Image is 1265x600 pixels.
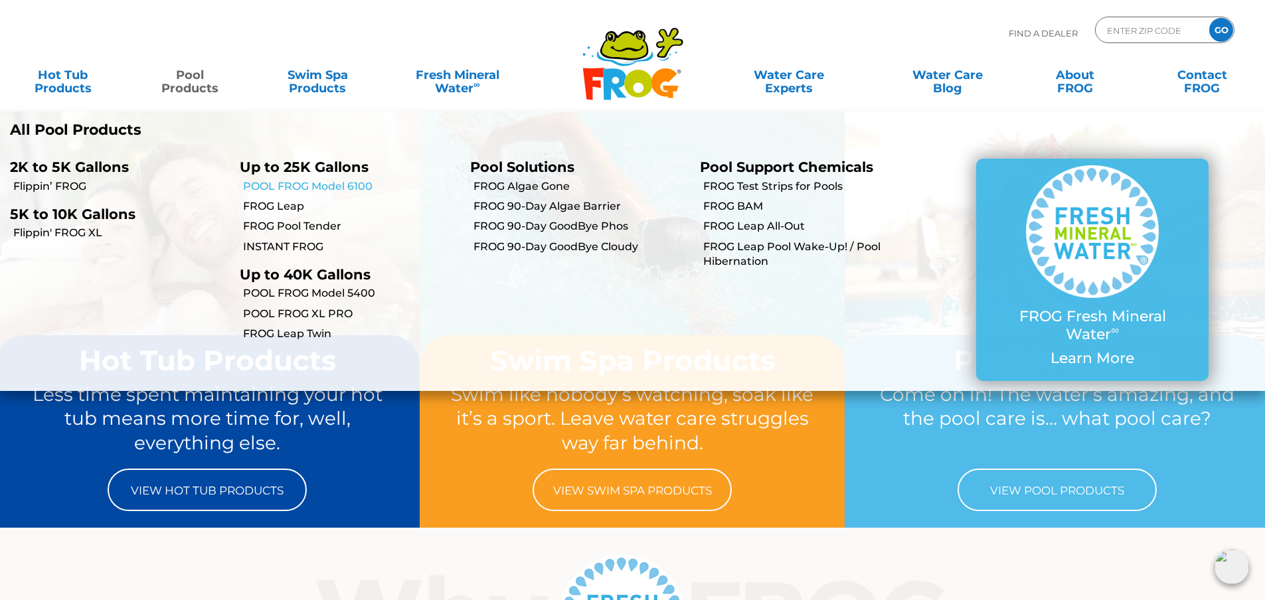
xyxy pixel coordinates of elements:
[240,266,450,283] p: Up to 40K Gallons
[1209,18,1233,42] input: GO
[240,159,450,175] p: Up to 25K Gallons
[141,62,240,88] a: PoolProducts
[10,121,623,139] a: All Pool Products
[445,382,819,455] p: Swim like nobody’s watching, soak like it’s a sport. Leave water care struggles way far behind.
[1215,550,1249,584] img: openIcon
[10,159,220,175] p: 2K to 5K Gallons
[1106,21,1195,40] input: Zip Code Form
[1153,62,1252,88] a: ContactFROG
[243,240,460,254] a: INSTANT FROG
[703,219,920,234] a: FROG Leap All-Out
[703,240,920,269] a: FROG Leap Pool Wake-Up! / Pool Hibernation
[395,62,519,88] a: Fresh MineralWater∞
[700,159,910,175] p: Pool Support Chemicals
[473,199,690,214] a: FROG 90-Day Algae Barrier
[703,179,920,194] a: FROG Test Strips for Pools
[709,62,869,88] a: Water CareExperts
[13,62,112,88] a: Hot TubProducts
[470,159,574,175] a: Pool Solutions
[473,219,690,234] a: FROG 90-Day GoodBye Phos
[243,286,460,301] a: POOL FROG Model 5400
[473,79,480,90] sup: ∞
[473,179,690,194] a: FROG Algae Gone
[870,382,1244,455] p: Come on in! The water’s amazing, and the pool care is… what pool care?
[13,226,230,240] a: Flippin' FROG XL
[243,179,460,194] a: POOL FROG Model 6100
[1003,308,1182,343] p: FROG Fresh Mineral Water
[898,62,997,88] a: Water CareBlog
[243,219,460,234] a: FROG Pool Tender
[703,199,920,214] a: FROG BAM
[1009,17,1078,50] p: Find A Dealer
[1003,165,1182,374] a: FROG Fresh Mineral Water∞ Learn More
[958,469,1157,511] a: View Pool Products
[13,179,230,194] a: Flippin’ FROG
[533,469,732,511] a: View Swim Spa Products
[243,199,460,214] a: FROG Leap
[1003,350,1182,367] p: Learn More
[108,469,307,511] a: View Hot Tub Products
[473,240,690,254] a: FROG 90-Day GoodBye Cloudy
[243,327,460,341] a: FROG Leap Twin
[21,382,395,455] p: Less time spent maintaining your hot tub means more time for, well, everything else.
[1025,62,1124,88] a: AboutFROG
[243,307,460,321] a: POOL FROG XL PRO
[1111,323,1119,337] sup: ∞
[268,62,367,88] a: Swim SpaProducts
[10,206,220,222] p: 5K to 10K Gallons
